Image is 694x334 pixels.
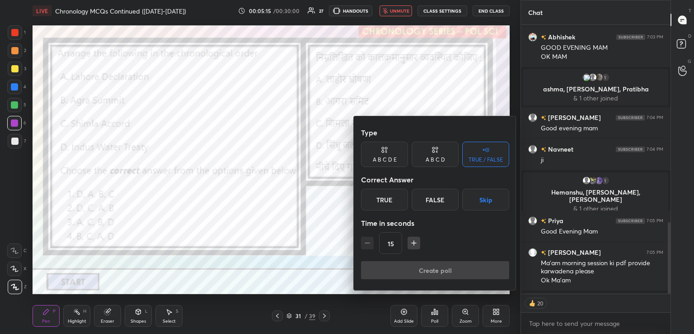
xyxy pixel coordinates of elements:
div: Type [361,124,509,142]
div: Correct Answer [361,171,509,189]
div: A B C D E [373,157,397,162]
div: Time in seconds [361,214,509,232]
div: False [412,189,459,210]
div: TRUE / FALSE [469,157,503,162]
div: True [361,189,408,210]
button: Skip [462,189,509,210]
div: A B C D [426,157,445,162]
